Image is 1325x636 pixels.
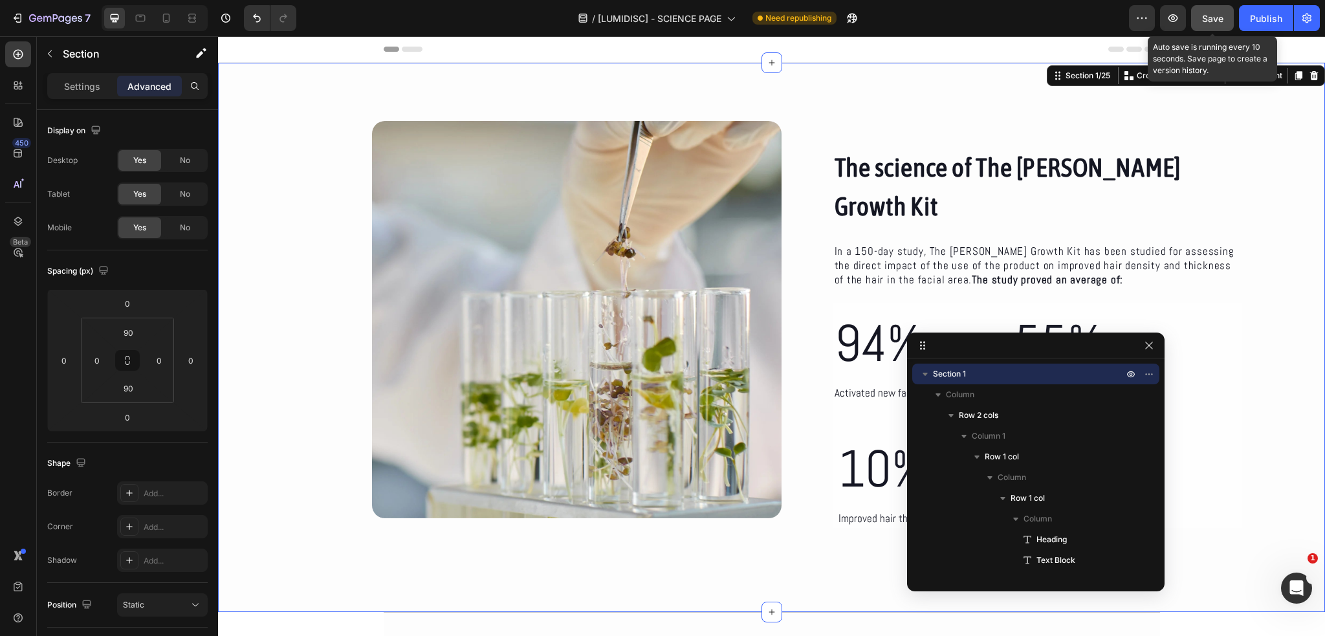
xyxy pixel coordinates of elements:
span: 1 [1308,553,1318,564]
input: 0px [87,351,107,370]
span: Column [946,388,974,401]
div: Corner [47,521,73,532]
p: Settings [64,80,100,93]
span: No [180,155,190,166]
span: Column 1 [972,430,1005,443]
p: In a 150-day study, The [PERSON_NAME] Growth Kit has been studied for assessing the direct impact... [617,208,1024,250]
div: Beta [10,237,31,247]
div: Improved hair thickness [619,473,725,492]
div: Shape [47,455,89,472]
div: Add... [144,488,204,499]
button: Static [117,593,208,617]
button: 7 [5,5,96,31]
div: Denser [PERSON_NAME] growth [795,347,934,367]
span: No [180,222,190,234]
span: Heading [1036,533,1067,546]
input: 0 [181,351,201,370]
button: Save [1191,5,1234,31]
span: Section 1 [933,367,966,380]
p: Advanced [127,80,171,93]
button: AI Content [1010,32,1067,47]
div: Mobile [47,222,72,234]
span: Row 2 cols [1011,575,1050,587]
div: Tablet [47,188,70,200]
span: Yes [133,188,146,200]
span: Column [998,471,1026,484]
img: gempages_575915822975812170-37f761f3-fc51-4a1a-bf8c-7c62b74354ce.webp [154,85,564,482]
div: Add... [144,521,204,533]
p: Section [63,46,169,61]
div: Undo/Redo [244,5,296,31]
div: Spacing (px) [47,263,111,280]
div: Add... [144,555,204,567]
div: Border [47,487,72,499]
input: 0 [54,351,74,370]
div: Activated new facial hairs [615,347,729,367]
input: 0 [115,408,140,427]
span: Yes [133,155,146,166]
iframe: Design area [218,36,1325,636]
span: Row 2 cols [959,409,998,422]
span: [LUMIDISC] - SCIENCE PAGE [598,12,721,25]
span: / [592,12,595,25]
span: No [180,188,190,200]
h2: The science of The [PERSON_NAME] Growth Kit [615,111,1025,191]
input: 90px [115,323,141,342]
strong: The study proved an average of: [754,236,905,250]
div: Section 1/25 [845,34,895,45]
div: Shadow [47,554,77,566]
span: Row 1 col [985,450,1019,463]
span: Text Block [1036,554,1075,567]
input: 0 [115,294,140,313]
iframe: Intercom live chat [1281,573,1312,604]
div: Position [47,597,94,614]
span: Row 1 col [1011,492,1045,505]
h2: 55% [795,267,934,347]
span: Save [1202,13,1223,24]
p: Create Theme Section [919,34,1002,45]
input: 0px [149,351,169,370]
input: 90px [115,378,141,398]
span: Yes [133,222,146,234]
span: Static [123,600,144,609]
button: Publish [1239,5,1293,31]
span: Column [1024,512,1052,525]
span: Need republishing [765,12,831,24]
p: 7 [85,10,91,26]
div: 450 [12,138,31,148]
div: Display on [47,122,104,140]
div: Publish [1250,12,1282,25]
h2: 94% [615,267,729,347]
h2: 10% [619,393,725,473]
div: Desktop [47,155,78,166]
